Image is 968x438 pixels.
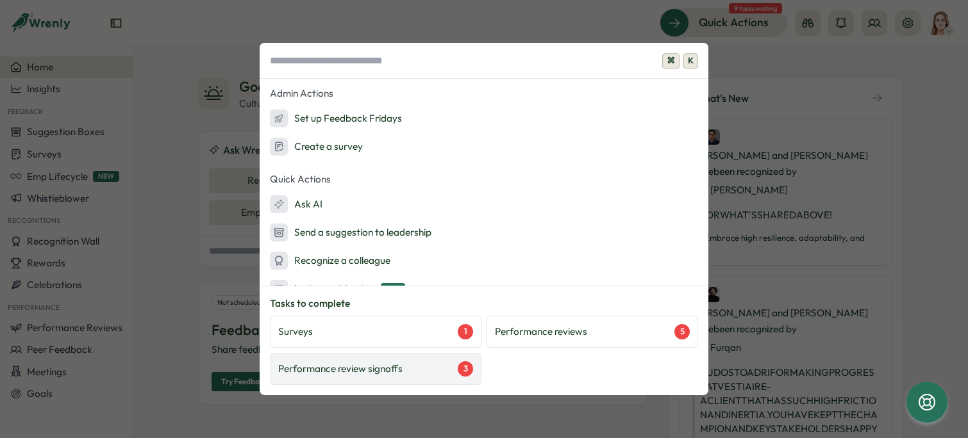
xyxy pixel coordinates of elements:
div: Ask AI [270,195,322,213]
div: Invite to a Meeting [270,280,405,298]
div: 3 [458,361,473,377]
div: Set up Feedback Fridays [270,109,402,127]
button: Create a survey [260,134,708,159]
button: Ask AI [260,191,708,217]
div: Create a survey [270,138,363,156]
span: K [683,53,698,69]
button: Send a suggestion to leadership [260,220,708,245]
div: Send a suggestion to leadership [270,223,431,241]
button: Invite to a MeetingNew [260,276,708,302]
p: Surveys [278,325,313,339]
div: 1 [458,324,473,339]
p: Tasks to complete [270,296,698,311]
div: 5 [674,324,690,339]
p: Quick Actions [260,170,708,189]
button: Recognize a colleague [260,248,708,273]
div: Recognize a colleague [270,252,390,270]
button: Set up Feedback Fridays [260,106,708,131]
p: Performance reviews [495,325,587,339]
span: New [381,283,405,294]
p: Performance review signoffs [278,362,403,376]
span: ⌘ [662,53,680,69]
p: Admin Actions [260,84,708,103]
